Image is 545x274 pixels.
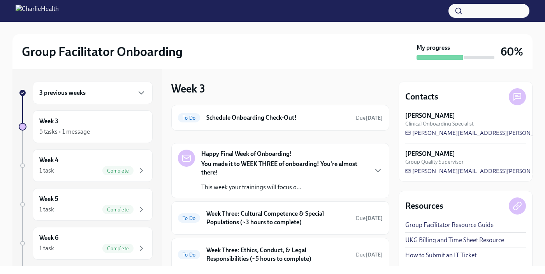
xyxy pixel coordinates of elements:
[19,188,153,221] a: Week 51 taskComplete
[501,45,523,59] h3: 60%
[19,110,153,143] a: Week 35 tasks • 1 message
[405,150,455,158] strong: [PERSON_NAME]
[201,150,292,158] strong: Happy Final Week of Onboarding!
[356,114,383,122] span: October 9th, 2025 14:33
[39,166,54,175] div: 1 task
[356,115,383,121] span: Due
[178,252,200,258] span: To Do
[39,127,90,136] div: 5 tasks • 1 message
[206,209,350,227] h6: Week Three: Cultural Competence & Special Populations (~3 hours to complete)
[206,246,350,263] h6: Week Three: Ethics, Conduct, & Legal Responsibilities (~5 hours to complete)
[39,205,54,214] div: 1 task
[366,251,383,258] strong: [DATE]
[356,251,383,258] span: Due
[201,160,357,176] strong: You made it to WEEK THREE of onboarding! You're almost there!
[39,117,58,126] h6: Week 3
[178,115,200,121] span: To Do
[366,215,383,222] strong: [DATE]
[102,207,134,213] span: Complete
[39,156,58,164] h6: Week 4
[201,183,367,192] p: This week your trainings will focus o...
[102,168,134,174] span: Complete
[405,236,504,244] a: UKG Billing and Time Sheet Resource
[39,195,58,203] h6: Week 5
[178,244,383,265] a: To DoWeek Three: Ethics, Conduct, & Legal Responsibilities (~5 hours to complete)Due[DATE]
[356,215,383,222] span: Due
[178,112,383,124] a: To DoSchedule Onboarding Check-Out!Due[DATE]
[405,91,438,103] h4: Contacts
[178,215,200,221] span: To Do
[16,5,59,17] img: CharlieHealth
[366,115,383,121] strong: [DATE]
[206,113,350,122] h6: Schedule Onboarding Check-Out!
[171,82,205,96] h3: Week 3
[417,44,450,52] strong: My progress
[356,215,383,222] span: October 13th, 2025 10:00
[405,221,494,229] a: Group Facilitator Resource Guide
[178,208,383,228] a: To DoWeek Three: Cultural Competence & Special Populations (~3 hours to complete)Due[DATE]
[39,89,86,97] h6: 3 previous weeks
[39,244,54,253] div: 1 task
[19,149,153,182] a: Week 41 taskComplete
[405,200,443,212] h4: Resources
[405,112,455,120] strong: [PERSON_NAME]
[405,120,474,127] span: Clinical Onboarding Specialist
[19,227,153,260] a: Week 61 taskComplete
[22,44,183,59] h2: Group Facilitator Onboarding
[33,82,153,104] div: 3 previous weeks
[405,158,464,166] span: Group Quality Supervisor
[102,246,134,251] span: Complete
[39,234,58,242] h6: Week 6
[405,251,476,260] a: How to Submit an IT Ticket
